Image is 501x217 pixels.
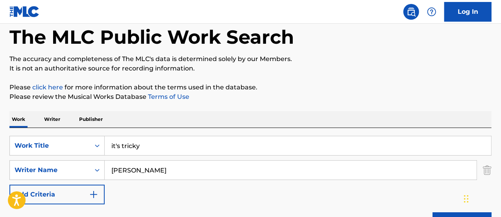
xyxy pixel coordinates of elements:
[407,7,416,17] img: search
[15,165,85,175] div: Writer Name
[9,92,492,102] p: Please review the Musical Works Database
[462,179,501,217] iframe: Chat Widget
[464,187,469,211] div: Glisser
[424,4,440,20] div: Help
[403,4,419,20] a: Public Search
[32,83,63,91] a: click here
[42,111,63,128] p: Writer
[444,2,492,22] a: Log In
[146,93,189,100] a: Terms of Use
[9,83,492,92] p: Please for more information about the terms used in the database.
[15,141,85,150] div: Work Title
[89,190,98,199] img: 9d2ae6d4665cec9f34b9.svg
[9,6,40,17] img: MLC Logo
[9,54,492,64] p: The accuracy and completeness of The MLC's data is determined solely by our Members.
[462,179,501,217] div: Widget de chat
[77,111,105,128] p: Publisher
[9,64,492,73] p: It is not an authoritative source for recording information.
[483,160,492,180] img: Delete Criterion
[427,7,436,17] img: help
[9,185,105,204] button: Add Criteria
[9,111,28,128] p: Work
[9,25,294,49] h1: The MLC Public Work Search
